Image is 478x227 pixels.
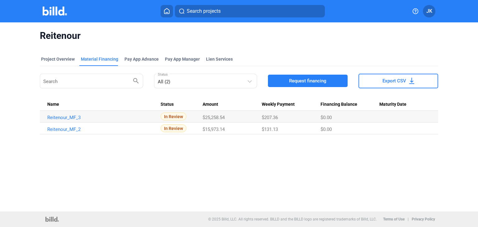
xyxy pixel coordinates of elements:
[203,102,218,107] span: Amount
[165,56,200,62] span: Pay App Manager
[426,7,432,15] span: JK
[81,56,118,62] div: Material Financing
[161,113,186,120] span: In Review
[412,217,435,221] b: Privacy Policy
[132,77,140,84] mat-icon: search
[262,127,278,132] span: $131.13
[47,115,155,120] a: Reitenour_MF_3
[262,115,278,120] span: $207.36
[161,102,203,107] div: Status
[408,217,409,221] p: |
[321,102,357,107] span: Financing Balance
[47,102,59,107] span: Name
[41,56,75,62] div: Project Overview
[47,102,161,107] div: Name
[289,78,326,84] span: Request financing
[383,217,405,221] b: Terms of Use
[40,30,438,42] span: Reitenour
[262,102,321,107] div: Weekly Payment
[379,102,431,107] div: Maturity Date
[358,74,438,88] button: Export CSV
[47,127,155,132] a: Reitenour_MF_2
[161,102,174,107] span: Status
[379,102,406,107] span: Maturity Date
[45,217,59,222] img: logo
[187,7,221,15] span: Search projects
[321,102,379,107] div: Financing Balance
[43,7,67,16] img: Billd Company Logo
[321,127,332,132] span: $0.00
[158,79,170,85] mat-select-trigger: All (2)
[268,75,348,87] button: Request financing
[321,115,332,120] span: $0.00
[203,102,261,107] div: Amount
[423,5,435,17] button: JK
[382,78,406,84] span: Export CSV
[262,102,295,107] span: Weekly Payment
[203,127,225,132] span: $15,973.14
[161,124,186,132] span: In Review
[124,56,159,62] div: Pay App Advance
[208,217,377,221] p: © 2025 Billd, LLC. All rights reserved. BILLD and the BILLD logo are registered trademarks of Bil...
[206,56,233,62] div: Lien Services
[203,115,225,120] span: $25,258.54
[175,5,325,17] button: Search projects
